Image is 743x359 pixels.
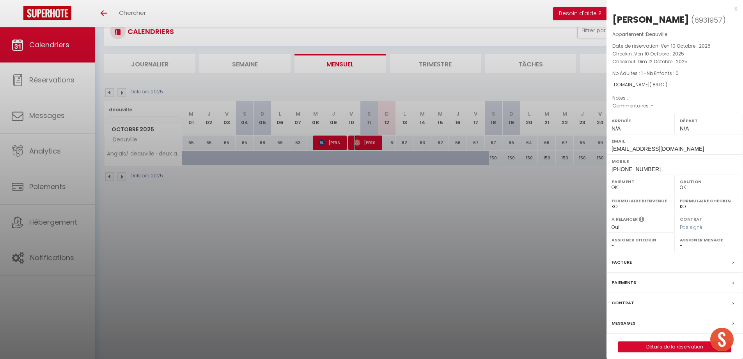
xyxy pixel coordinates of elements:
label: Formulaire Checkin [680,197,738,205]
span: Dim 12 Octobre . 2025 [638,58,688,65]
span: Nb Adultes : 1 - [612,70,679,77]
span: 183.1 [651,81,660,88]
span: Deauville [646,31,667,38]
span: - [628,95,631,101]
button: Détails de la réservation [618,341,731,352]
label: Contrat [612,299,634,307]
p: Date de réservation : [612,42,737,50]
label: Assigner Checkin [612,236,670,244]
span: [PHONE_NUMBER] [612,166,661,172]
span: Nb Enfants : 0 [647,70,679,77]
i: Sélectionner OUI si vous souhaiter envoyer les séquences de messages post-checkout [639,216,644,225]
label: Assigner Menage [680,236,738,244]
div: [PERSON_NAME] [612,13,689,26]
label: A relancer [612,216,638,223]
span: ( € ) [649,81,667,88]
label: Caution [680,178,738,186]
p: Commentaires : [612,102,737,110]
span: ( ) [691,14,726,25]
a: Détails de la réservation [619,342,731,352]
span: [EMAIL_ADDRESS][DOMAIN_NAME] [612,146,704,152]
p: Checkout : [612,58,737,66]
label: Contrat [680,216,702,221]
span: N/A [680,125,689,132]
label: Mobile [612,157,738,165]
label: Paiements [612,279,636,287]
div: [DOMAIN_NAME] [612,81,737,89]
span: N/A [612,125,621,132]
label: Arrivée [612,117,670,125]
p: Checkin : [612,50,737,58]
label: Formulaire Bienvenue [612,197,670,205]
span: Ven 10 Octobre . 2025 [634,50,684,57]
label: Messages [612,319,635,327]
p: Appartement : [612,30,737,38]
label: Email [612,137,738,145]
span: 6931957 [694,15,722,25]
span: Pas signé [680,224,702,230]
div: x [606,4,737,13]
label: Facture [612,258,632,266]
div: Ouvrir le chat [710,328,734,351]
p: Notes : [612,94,737,102]
label: Départ [680,117,738,125]
label: Paiement [612,178,670,186]
span: Ven 10 Octobre . 2025 [661,43,711,49]
span: - [651,102,654,109]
